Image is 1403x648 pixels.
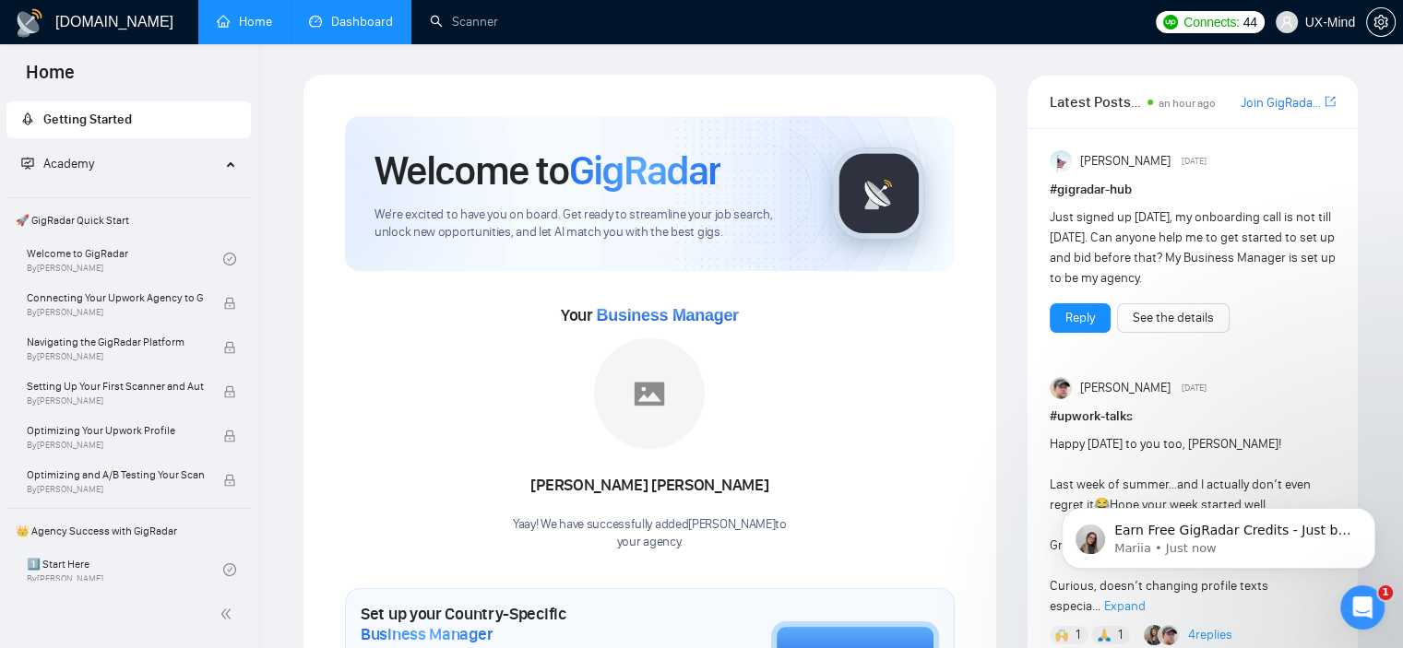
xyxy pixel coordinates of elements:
[1243,12,1257,32] span: 44
[43,156,94,171] span: Academy
[223,385,236,398] span: lock
[27,239,223,279] a: Welcome to GigRadarBy[PERSON_NAME]
[1188,626,1232,644] a: 4replies
[220,605,238,623] span: double-left
[223,474,236,487] span: lock
[430,14,498,29] a: searchScanner
[223,253,236,265] span: check-circle
[27,421,204,440] span: Optimizing Your Upwork Profile
[11,59,89,98] span: Home
[569,146,720,195] span: GigRadar
[27,395,204,406] span: By [PERSON_NAME]
[513,516,787,551] div: Yaay! We have successfully added [PERSON_NAME] to
[375,146,720,195] h1: Welcome to
[513,534,787,551] p: your agency .
[8,513,249,549] span: 👑 Agency Success with GigRadar
[1159,97,1216,110] span: an hour ago
[15,8,44,38] img: logo
[1144,625,1164,645] img: Korlan
[1104,598,1146,614] span: Expand
[21,157,34,170] span: fund-projection-screen
[223,297,236,310] span: lock
[1050,209,1336,286] span: Just signed up [DATE], my onboarding call is not till [DATE]. Can anyone help me to get started t...
[1183,12,1239,32] span: Connects:
[43,112,132,127] span: Getting Started
[833,147,925,240] img: gigradar-logo.png
[1366,15,1396,29] a: setting
[1163,15,1178,29] img: upwork-logo.png
[1117,303,1230,333] button: See the details
[27,465,204,484] span: Optimizing and A/B Testing Your Scanner for Better Results
[27,351,204,362] span: By [PERSON_NAME]
[561,305,739,325] span: Your
[513,470,787,501] div: [PERSON_NAME] [PERSON_NAME]
[1050,436,1311,614] span: Happy [DATE] to you too, [PERSON_NAME]! Last week of summer…and I actually don’t even regret it H...
[21,156,94,171] span: Academy
[1079,151,1170,171] span: [PERSON_NAME]
[1050,303,1111,333] button: Reply
[1050,406,1336,427] h1: # upwork-talks
[596,306,738,324] span: Business Manager
[361,604,679,644] h1: Set up your Country-Specific
[223,563,236,576] span: check-circle
[1280,16,1293,29] span: user
[1182,380,1207,396] span: [DATE]
[223,341,236,354] span: lock
[217,14,272,29] a: homeHome
[21,112,34,125] span: rocket
[1050,90,1142,113] span: Latest Posts from the GigRadar Community
[1076,626,1080,644] span: 1
[8,202,249,239] span: 🚀 GigRadar Quick Start
[1055,629,1068,642] img: 🙌
[27,289,204,307] span: Connecting Your Upwork Agency to GigRadar
[1159,625,1179,645] img: Igor Šalagin
[27,440,204,451] span: By [PERSON_NAME]
[223,430,236,442] span: lock
[1378,585,1393,600] span: 1
[27,549,223,590] a: 1️⃣ Start HereBy[PERSON_NAME]
[27,333,204,351] span: Navigating the GigRadar Platform
[1340,585,1385,630] iframe: Intercom live chat
[27,484,204,495] span: By [PERSON_NAME]
[1367,15,1395,29] span: setting
[1117,626,1122,644] span: 1
[1050,180,1336,200] h1: # gigradar-hub
[1065,308,1095,328] a: Reply
[309,14,393,29] a: dashboardDashboard
[1098,629,1111,642] img: 🙏
[27,307,204,318] span: By [PERSON_NAME]
[1366,7,1396,37] button: setting
[1050,377,1072,399] img: Igor Šalagin
[361,624,493,644] span: Business Manager
[594,338,705,449] img: placeholder.png
[1241,93,1321,113] a: Join GigRadar Slack Community
[1325,93,1336,111] a: export
[1133,308,1214,328] a: See the details
[1079,378,1170,398] span: [PERSON_NAME]
[375,206,803,242] span: We're excited to have you on board. Get ready to streamline your job search, unlock new opportuni...
[1034,469,1403,598] iframe: Intercom notifications message
[27,377,204,395] span: Setting Up Your First Scanner and Auto-Bidder
[1182,153,1207,170] span: [DATE]
[6,101,251,138] li: Getting Started
[1325,94,1336,109] span: export
[1050,150,1072,172] img: Anisuzzaman Khan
